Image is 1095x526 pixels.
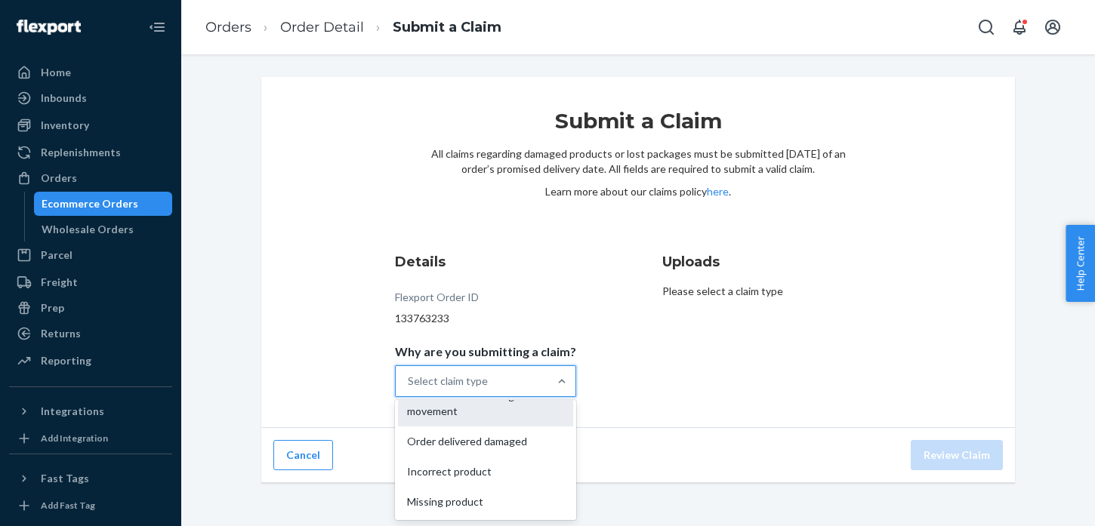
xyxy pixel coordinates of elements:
img: Flexport logo [17,20,81,35]
button: Open account menu [1038,12,1068,42]
button: Open notifications [1004,12,1035,42]
div: Order with no tracking movement [398,381,573,426]
button: Fast Tags [9,466,172,491]
a: Wholesale Orders [34,217,173,241]
a: Parcel [9,243,172,267]
div: Incorrect product [398,457,573,487]
p: Why are you submitting a claim? [395,344,576,359]
button: Close Navigation [142,12,172,42]
ol: breadcrumbs [193,5,514,50]
a: Inventory [9,113,172,137]
a: Replenishments [9,140,172,165]
a: Reporting [9,349,172,373]
div: Returns [41,326,81,341]
div: Fast Tags [41,471,89,486]
a: Submit a Claim [393,19,501,35]
button: Review Claim [911,440,1003,470]
h3: Details [395,252,576,272]
button: Open Search Box [971,12,1001,42]
div: Freight [41,275,78,290]
div: Integrations [41,404,104,419]
div: Parcel [41,248,72,263]
a: Home [9,60,172,85]
div: Home [41,65,71,80]
a: Returns [9,321,172,346]
a: here [707,185,729,198]
a: Add Fast Tag [9,497,172,515]
p: All claims regarding damaged products or lost packages must be submitted [DATE] of an order’s pro... [430,146,846,177]
button: Cancel [273,440,333,470]
div: Add Integration [41,432,108,444]
a: Inbounds [9,86,172,110]
a: Prep [9,296,172,320]
div: Ecommerce Orders [42,196,138,211]
div: Replenishments [41,145,121,160]
div: 133763233 [395,311,576,326]
div: Inbounds [41,91,87,106]
a: Order Detail [280,19,364,35]
div: Wholesale Orders [42,222,134,237]
div: Inventory [41,118,89,133]
div: Missing product [398,487,573,517]
div: Add Fast Tag [41,499,95,512]
div: Flexport Order ID [395,290,479,311]
a: Freight [9,270,172,294]
button: Help Center [1066,225,1095,302]
div: Orders [41,171,77,186]
a: Ecommerce Orders [34,192,173,216]
div: Order delivered damaged [398,426,573,457]
div: Reporting [41,353,91,368]
a: Orders [9,166,172,190]
div: Prep [41,300,64,315]
a: Orders [205,19,251,35]
h1: Submit a Claim [430,107,846,146]
p: Please select a claim type [662,284,881,299]
a: Add Integration [9,429,172,448]
div: Select claim type [408,374,488,389]
button: Integrations [9,399,172,423]
p: Learn more about our claims policy . [430,184,846,199]
h3: Uploads [662,252,881,272]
